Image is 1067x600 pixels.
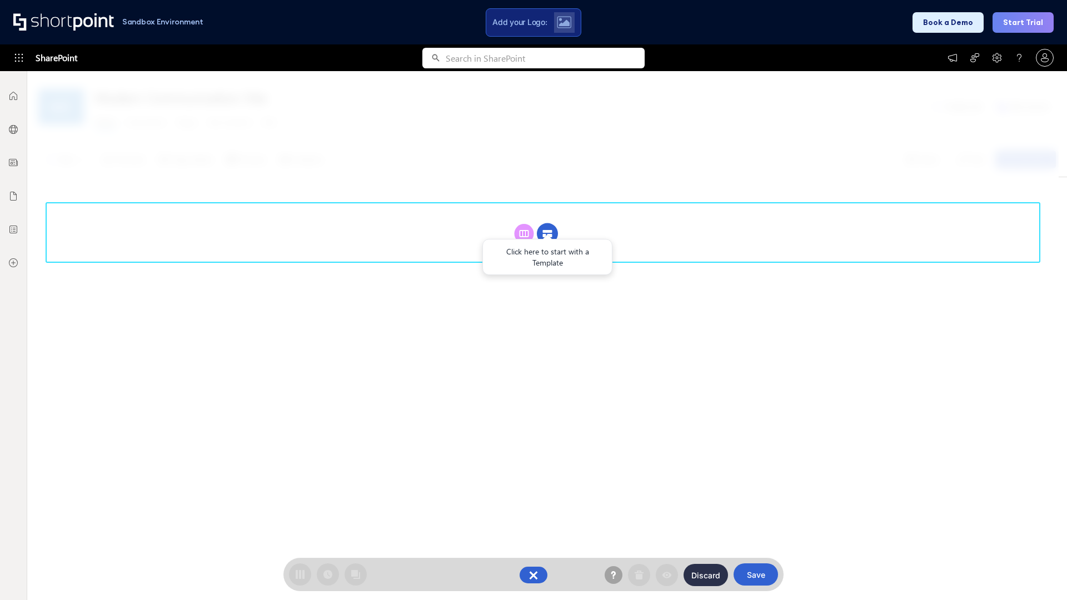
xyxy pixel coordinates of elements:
[446,48,645,68] input: Search in SharePoint
[913,12,984,33] button: Book a Demo
[993,12,1054,33] button: Start Trial
[1011,547,1067,600] iframe: Chat Widget
[557,16,571,28] img: Upload logo
[36,44,77,71] span: SharePoint
[684,564,728,586] button: Discard
[734,563,778,586] button: Save
[492,17,547,27] span: Add your Logo:
[122,19,203,25] h1: Sandbox Environment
